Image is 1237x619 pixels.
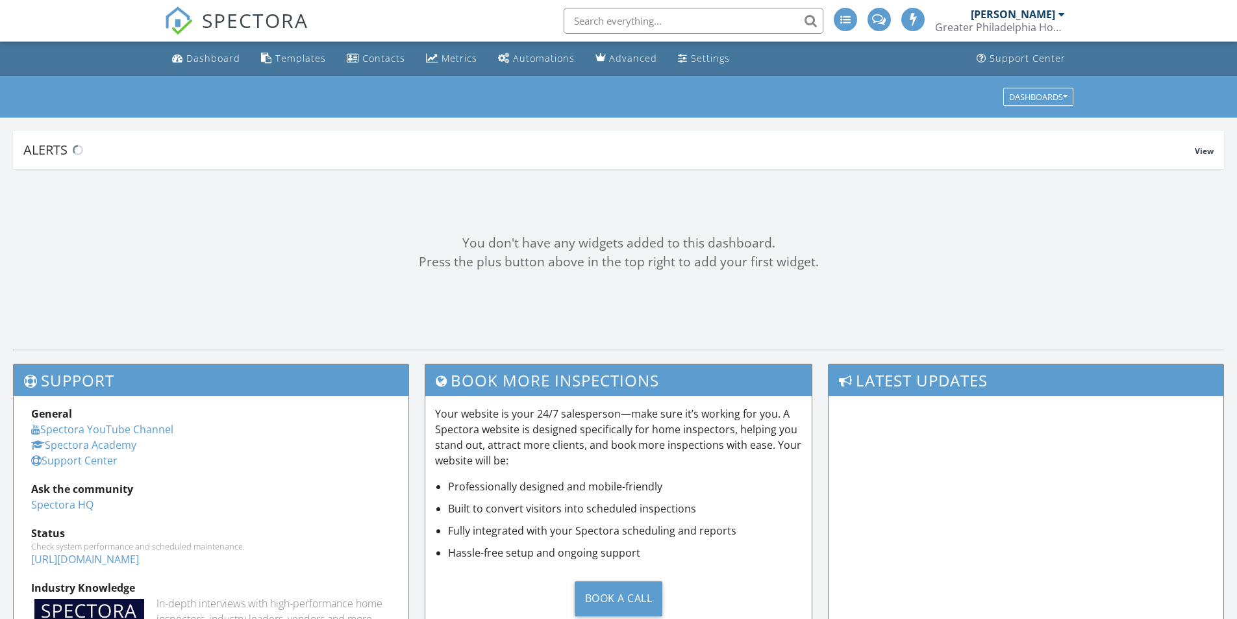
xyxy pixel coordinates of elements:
button: Dashboards [1003,88,1073,106]
a: Dashboard [167,47,245,71]
a: Spectora YouTube Channel [31,422,173,436]
li: Hassle-free setup and ongoing support [448,545,803,561]
h3: Book More Inspections [425,364,812,396]
a: Metrics [421,47,482,71]
div: Status [31,525,391,541]
a: Settings [673,47,735,71]
span: SPECTORA [202,6,308,34]
div: Advanced [609,52,657,64]
div: Support Center [990,52,1066,64]
div: Check system performance and scheduled maintenance. [31,541,391,551]
li: Professionally designed and mobile-friendly [448,479,803,494]
h3: Support [14,364,408,396]
div: Metrics [442,52,477,64]
div: You don't have any widgets added to this dashboard. [13,234,1224,253]
div: Dashboards [1009,92,1068,101]
a: Spectora Academy [31,438,136,452]
p: Your website is your 24/7 salesperson—make sure it’s working for you. A Spectora website is desig... [435,406,803,468]
div: Dashboard [186,52,240,64]
a: Support Center [31,453,118,468]
li: Fully integrated with your Spectora scheduling and reports [448,523,803,538]
a: Spectora HQ [31,498,94,512]
div: Settings [691,52,730,64]
div: Book a Call [575,581,663,616]
div: Alerts [23,141,1195,158]
a: [URL][DOMAIN_NAME] [31,552,139,566]
div: Automations [513,52,575,64]
div: Contacts [362,52,405,64]
input: Search everything... [564,8,823,34]
div: Greater Philadelphia Home Solutions [935,21,1065,34]
div: Press the plus button above in the top right to add your first widget. [13,253,1224,272]
a: Advanced [590,47,662,71]
a: Support Center [971,47,1071,71]
strong: General [31,407,72,421]
a: Contacts [342,47,410,71]
div: Templates [275,52,326,64]
h3: Latest Updates [829,364,1223,396]
img: The Best Home Inspection Software - Spectora [164,6,193,35]
a: Templates [256,47,331,71]
a: SPECTORA [164,18,308,45]
div: Industry Knowledge [31,580,391,596]
div: [PERSON_NAME] [971,8,1055,21]
li: Built to convert visitors into scheduled inspections [448,501,803,516]
div: Ask the community [31,481,391,497]
a: Automations (Advanced) [493,47,580,71]
span: View [1195,145,1214,157]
